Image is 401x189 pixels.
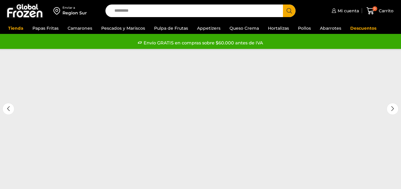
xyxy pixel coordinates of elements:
[330,5,359,17] a: Mi cuenta
[53,6,62,16] img: address-field-icon.svg
[5,22,26,34] a: Tienda
[62,10,87,16] div: Region Sur
[194,22,223,34] a: Appetizers
[336,8,359,14] span: Mi cuenta
[265,22,292,34] a: Hortalizas
[29,22,62,34] a: Papas Fritas
[295,22,314,34] a: Pollos
[65,22,95,34] a: Camarones
[283,4,296,17] button: Search button
[62,6,87,10] div: Enviar a
[226,22,262,34] a: Queso Crema
[347,22,379,34] a: Descuentos
[365,4,395,18] a: 0 Carrito
[98,22,148,34] a: Pescados y Mariscos
[372,6,377,11] span: 0
[317,22,344,34] a: Abarrotes
[377,8,393,14] span: Carrito
[151,22,191,34] a: Pulpa de Frutas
